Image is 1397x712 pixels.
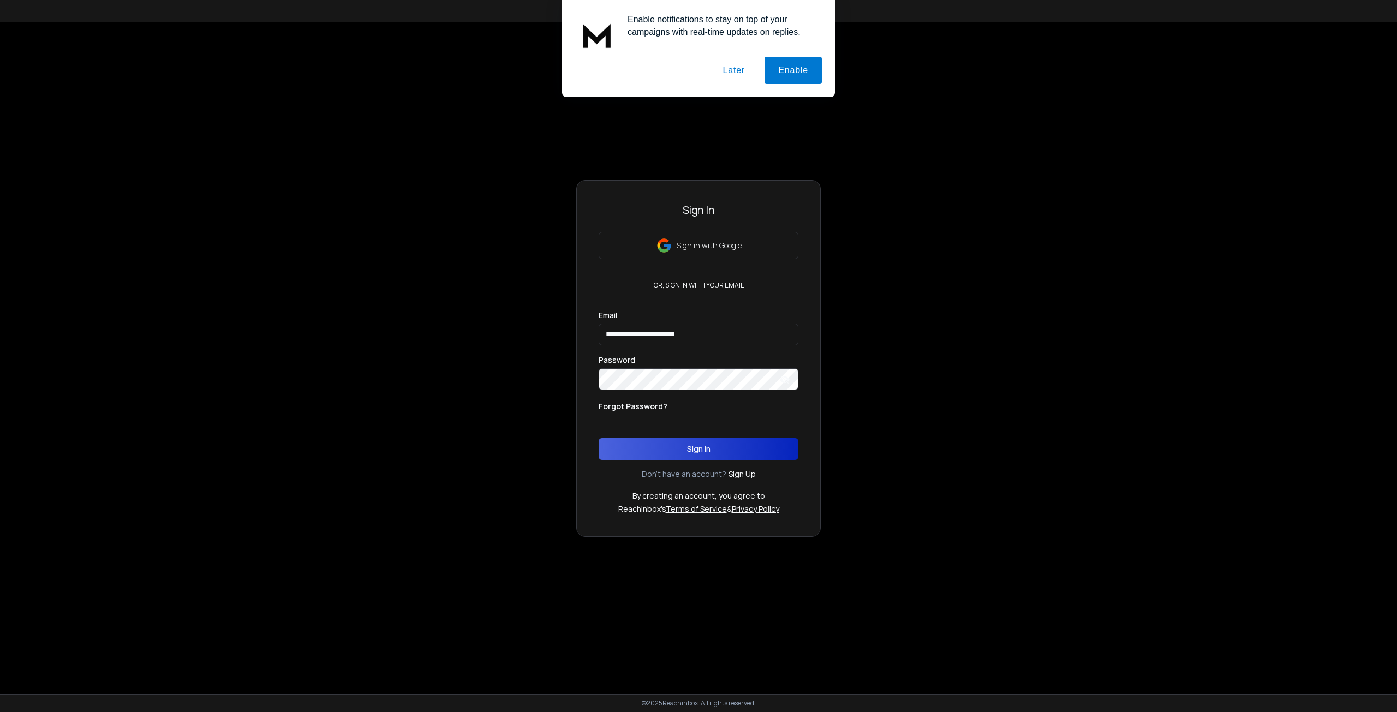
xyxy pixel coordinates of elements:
button: Enable [765,57,822,84]
button: Sign In [599,438,798,460]
a: Terms of Service [666,504,727,514]
label: Email [599,312,617,319]
a: Privacy Policy [732,504,779,514]
a: Sign Up [729,469,756,480]
img: notification icon [575,13,619,57]
button: Sign in with Google [599,232,798,259]
p: Don't have an account? [642,469,726,480]
p: © 2025 Reachinbox. All rights reserved. [642,699,756,708]
button: Later [709,57,758,84]
div: Enable notifications to stay on top of your campaigns with real-time updates on replies. [619,13,822,38]
label: Password [599,356,635,364]
p: ReachInbox's & [618,504,779,514]
p: Sign in with Google [677,240,742,251]
p: By creating an account, you agree to [632,490,765,501]
h3: Sign In [599,202,798,218]
p: or, sign in with your email [649,281,748,290]
p: Forgot Password? [599,401,667,412]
